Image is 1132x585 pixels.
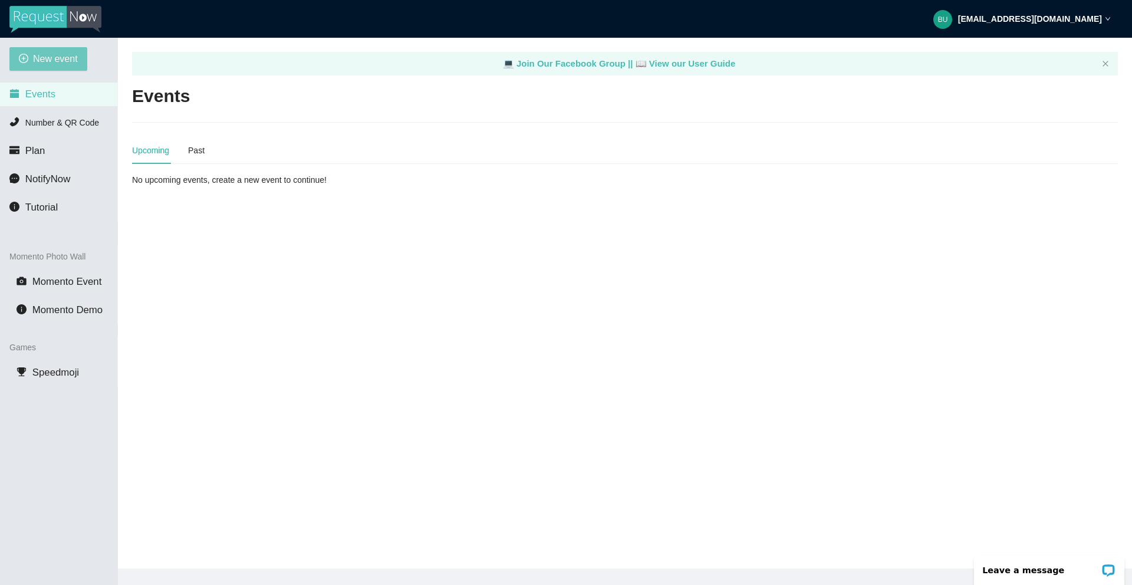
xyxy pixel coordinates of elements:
[132,84,190,109] h2: Events
[9,202,19,212] span: info-circle
[958,14,1102,24] strong: [EMAIL_ADDRESS][DOMAIN_NAME]
[1105,16,1111,22] span: down
[9,6,101,33] img: RequestNow
[25,173,70,185] span: NotifyNow
[17,276,27,286] span: camera
[33,51,78,66] span: New event
[132,173,455,186] div: No upcoming events, create a new event to continue!
[503,58,514,68] span: laptop
[9,117,19,127] span: phone
[9,145,19,155] span: credit-card
[25,202,58,213] span: Tutorial
[25,88,55,100] span: Events
[17,304,27,314] span: info-circle
[19,54,28,65] span: plus-circle
[32,304,103,315] span: Momento Demo
[9,173,19,183] span: message
[9,88,19,98] span: calendar
[636,58,647,68] span: laptop
[966,548,1132,585] iframe: LiveChat chat widget
[1102,60,1109,68] button: close
[32,276,102,287] span: Momento Event
[503,58,636,68] a: laptop Join Our Facebook Group ||
[25,118,99,127] span: Number & QR Code
[17,367,27,377] span: trophy
[1102,60,1109,67] span: close
[32,367,79,378] span: Speedmoji
[25,145,45,156] span: Plan
[132,144,169,157] div: Upcoming
[188,144,205,157] div: Past
[933,10,952,29] img: 07662e4d09af7917c33746ef8cd57b33
[9,47,87,71] button: plus-circleNew event
[636,58,736,68] a: laptop View our User Guide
